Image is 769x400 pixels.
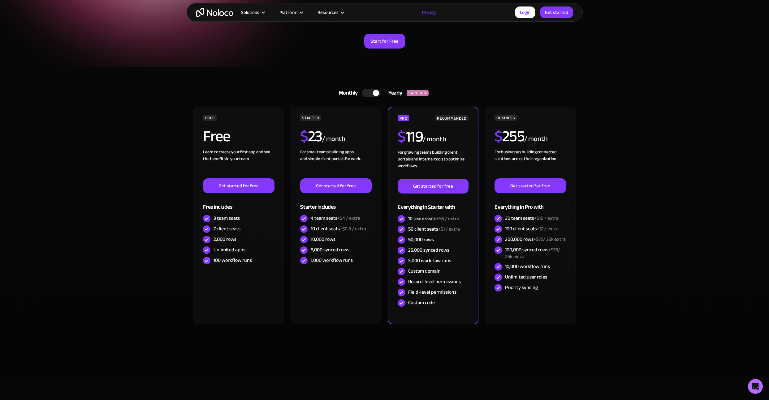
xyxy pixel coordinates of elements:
div: For businesses building connected solutions across their organization. ‍ [495,149,566,178]
a: Login [515,6,535,18]
div: Learn to create your first app and see the benefits in your team ‍ [203,149,274,178]
div: Platform [272,8,310,16]
div: Custom domain [408,268,441,274]
div: Field-level permissions [408,289,456,296]
span: $ [398,122,405,151]
div: 5,000 synced rows [311,246,349,253]
h2: Free [203,129,230,144]
span: $ [495,122,502,151]
div: 10,000 workflow runs [505,263,550,270]
div: 50,000 rows [408,236,434,243]
div: Open Intercom Messenger [748,379,763,394]
span: +$75/ 25k extra [505,245,560,261]
div: 4 team seats [311,215,360,222]
div: Monthly [331,88,362,98]
div: 10 team seats [408,215,459,222]
div: FREE [203,115,217,121]
div: 100 workflow runs [214,257,252,264]
a: Get started for free [203,178,274,193]
div: PRO [398,115,409,121]
a: Get started [540,6,573,18]
div: Custom code [408,299,435,306]
a: Pricing [414,8,443,16]
span: +$6 / extra [436,214,459,223]
div: / month [322,134,345,144]
div: 200,000 rows [505,236,566,243]
div: 30 team seats [505,215,559,222]
div: Yearly [381,88,407,98]
div: 3 team seats [214,215,240,222]
div: BUSINESS [495,115,517,121]
div: 100 client seats [505,225,559,232]
span: $ [300,122,308,151]
div: 3,000 workflow runs [408,257,451,264]
div: 50 client seats [408,226,460,232]
a: home [196,8,233,17]
div: 10,000 rows [311,236,335,243]
div: Everything in Starter with [398,194,468,214]
div: SAVE 20% [407,90,429,96]
h2: 255 [495,129,524,144]
div: Platform [279,8,297,16]
div: Unlimited apps [214,246,245,253]
div: Resources [310,8,351,16]
div: Resources [318,8,339,16]
div: STARTER [300,115,321,121]
span: +$4 / extra [337,214,360,223]
div: Free includes [203,193,274,213]
a: Start for Free [364,34,405,49]
div: Solutions [233,8,272,16]
div: For growing teams building client portals and internal tools to optimize workflows. [398,149,468,179]
a: Get started for free [300,178,371,193]
h2: 23 [300,129,322,144]
a: Get started for free [398,179,468,194]
div: 25,000 synced rows [408,247,449,253]
span: +$1 / extra [438,224,460,234]
div: Unlimited user roles [505,274,547,280]
div: 10 client seats [311,225,366,232]
div: Starter includes [300,193,371,213]
a: Get started for free [495,178,566,193]
div: 1,000 workflow runs [311,257,353,264]
div: For small teams building apps and simple client portals for work. ‍ [300,149,371,178]
span: +$75/ 25k extra [534,235,566,244]
div: 100,000 synced rows [505,246,566,260]
span: +$10 / extra [534,214,559,223]
div: 7 client seats [214,225,240,232]
div: RECOMMENDED [435,115,468,121]
span: +$0.5 / extra [340,224,366,233]
div: / month [524,134,547,144]
div: Everything in Pro with [495,193,566,213]
div: / month [423,134,446,144]
div: Record-level permissions [408,278,461,285]
h2: 119 [398,129,423,144]
div: Priority syncing [505,284,538,291]
div: Solutions [241,8,259,16]
div: 2,000 rows [214,236,236,243]
span: +$1 / extra [537,224,559,233]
